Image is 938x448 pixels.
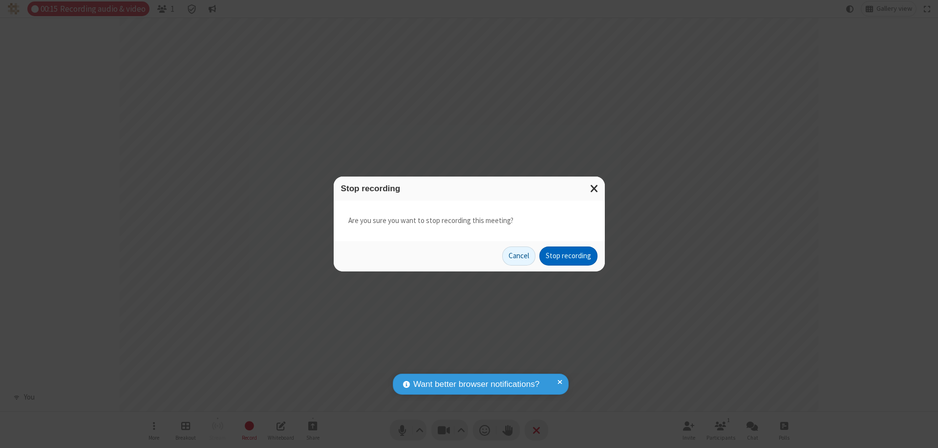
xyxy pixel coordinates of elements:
button: Stop recording [539,246,597,266]
h3: Stop recording [341,184,597,193]
button: Close modal [584,177,605,201]
span: Want better browser notifications? [413,378,539,391]
div: Are you sure you want to stop recording this meeting? [334,201,605,241]
button: Cancel [502,246,535,266]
